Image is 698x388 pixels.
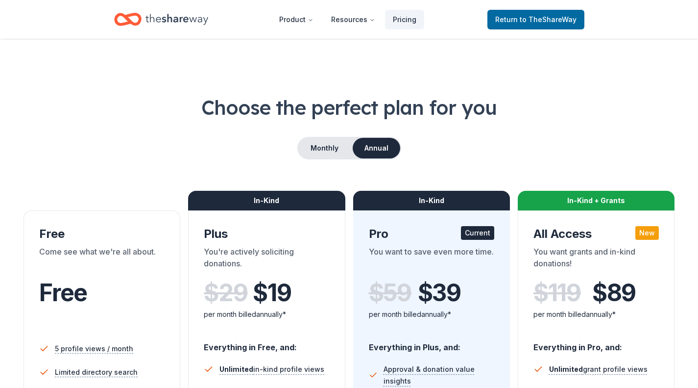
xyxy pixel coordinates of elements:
[533,226,659,242] div: All Access
[369,309,494,320] div: per month billed annually*
[24,94,674,121] h1: Choose the perfect plan for you
[298,138,351,158] button: Monthly
[353,191,510,210] div: In-Kind
[495,14,577,26] span: Return
[55,366,138,378] span: Limited directory search
[592,279,636,307] span: $ 89
[219,365,324,373] span: in-kind profile views
[533,246,659,273] div: You want grants and in-kind donations!
[114,8,208,31] a: Home
[369,246,494,273] div: You want to save even more time.
[271,8,424,31] nav: Main
[549,365,648,373] span: grant profile views
[271,10,321,29] button: Product
[518,191,674,210] div: In-Kind + Grants
[323,10,383,29] button: Resources
[533,309,659,320] div: per month billed annually*
[55,343,133,355] span: 5 profile views / month
[635,226,659,240] div: New
[385,10,424,29] a: Pricing
[369,226,494,242] div: Pro
[219,365,253,373] span: Unlimited
[418,279,461,307] span: $ 39
[369,333,494,354] div: Everything in Plus, and:
[461,226,494,240] div: Current
[253,279,291,307] span: $ 19
[188,191,345,210] div: In-Kind
[384,363,494,387] span: Approval & donation value insights
[39,278,87,307] span: Free
[39,246,165,273] div: Come see what we're all about.
[39,226,165,242] div: Free
[520,15,577,24] span: to TheShareWay
[204,333,329,354] div: Everything in Free, and:
[353,138,400,158] button: Annual
[204,246,329,273] div: You're actively soliciting donations.
[487,10,584,29] a: Returnto TheShareWay
[204,309,329,320] div: per month billed annually*
[204,226,329,242] div: Plus
[533,333,659,354] div: Everything in Pro, and:
[549,365,583,373] span: Unlimited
